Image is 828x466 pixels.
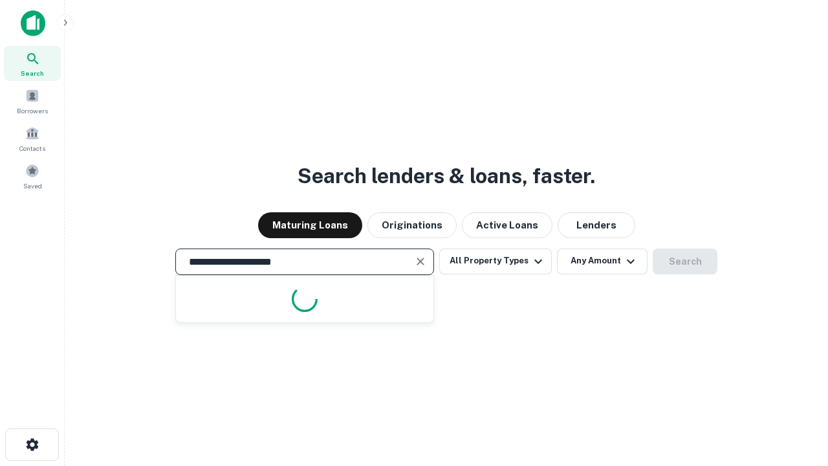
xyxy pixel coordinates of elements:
[462,212,552,238] button: Active Loans
[258,212,362,238] button: Maturing Loans
[4,83,61,118] a: Borrowers
[558,212,635,238] button: Lenders
[4,159,61,194] a: Saved
[17,105,48,116] span: Borrowers
[23,181,42,191] span: Saved
[557,249,648,274] button: Any Amount
[4,46,61,81] a: Search
[4,121,61,156] a: Contacts
[21,68,44,78] span: Search
[298,161,595,192] h3: Search lenders & loans, faster.
[763,362,828,425] iframe: Chat Widget
[19,143,45,153] span: Contacts
[439,249,552,274] button: All Property Types
[21,10,45,36] img: capitalize-icon.png
[411,252,430,271] button: Clear
[367,212,457,238] button: Originations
